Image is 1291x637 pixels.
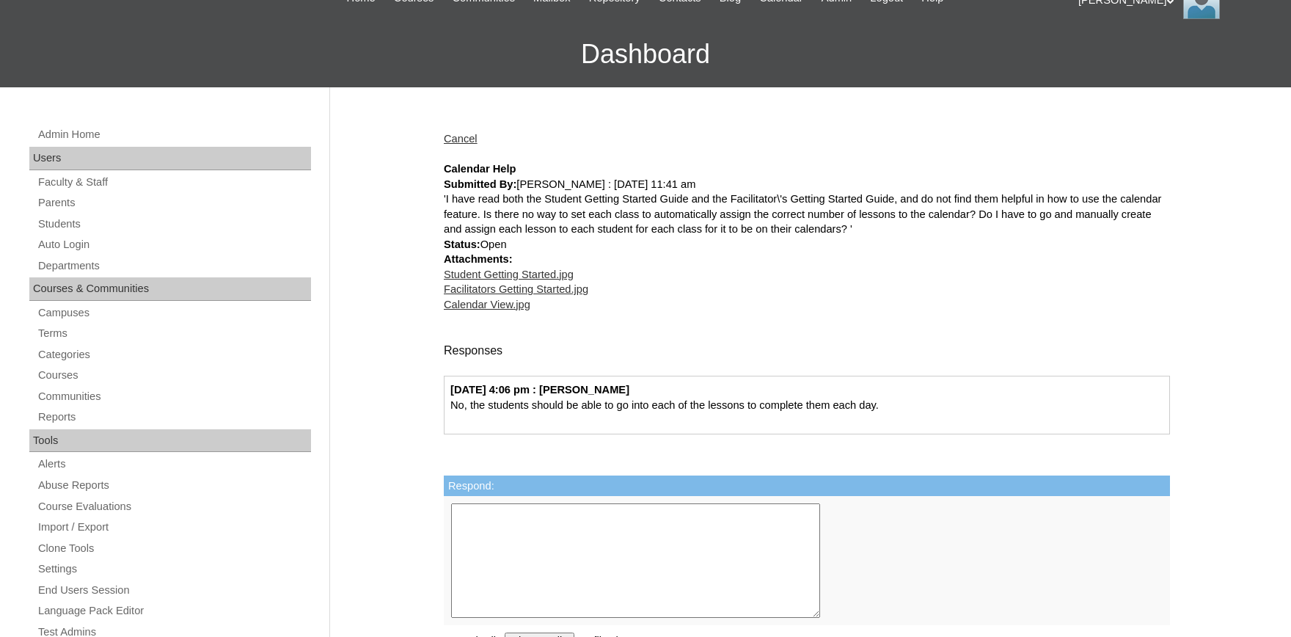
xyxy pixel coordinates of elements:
[37,408,311,426] a: Reports
[37,366,311,385] a: Courses
[37,346,311,364] a: Categories
[448,480,494,492] label: Respond:
[37,215,311,233] a: Students
[444,269,574,280] a: Student Getting Started.jpg
[37,602,311,620] a: Language Pack Editor
[37,236,311,254] a: Auto Login
[29,429,311,453] div: Tools
[37,581,311,600] a: End Users Session
[444,331,1170,365] div: Responses
[29,147,311,170] div: Users
[37,387,311,406] a: Communities
[37,304,311,322] a: Campuses
[444,376,1170,434] div: No, the students should be able to go into each of the lessons to complete them each day.
[444,283,588,295] a: Facilitators Getting Started.jpg
[7,21,1284,87] h3: Dashboard
[450,384,629,396] strong: [DATE] 4:06 pm : [PERSON_NAME]
[37,476,311,495] a: Abuse Reports
[444,133,478,145] a: Cancel
[444,299,530,310] a: Calendar View.jpg
[37,518,311,536] a: Import / Export
[444,253,513,265] strong: Attachments:
[37,324,311,343] a: Terms
[444,178,516,190] strong: Submitted By:
[37,125,311,144] a: Admin Home
[37,257,311,275] a: Departments
[444,163,516,175] strong: Calendar Help
[444,239,480,250] strong: Status:
[37,498,311,516] a: Course Evaluations
[37,194,311,212] a: Parents
[444,192,1170,237] div: 'I have read both the Student Getting Started Guide and the Facilitator\'s Getting Started Guide,...
[37,455,311,473] a: Alerts
[444,237,1170,252] div: Open
[29,277,311,301] div: Courses & Communities
[37,173,311,192] a: Faculty & Staff
[444,177,1170,192] div: [PERSON_NAME] : [DATE] 11:41 am
[37,539,311,558] a: Clone Tools
[37,560,311,578] a: Settings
